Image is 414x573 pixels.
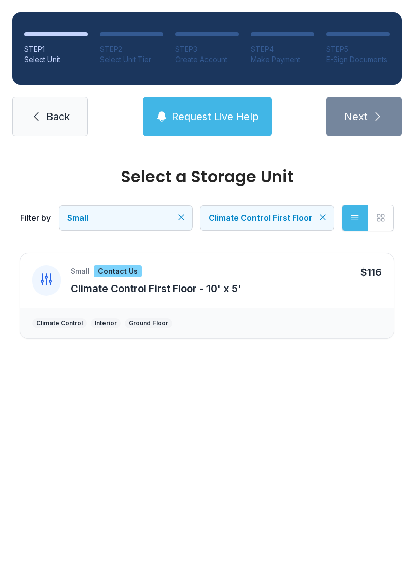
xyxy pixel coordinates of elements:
[175,54,239,65] div: Create Account
[200,206,334,230] button: Climate Control First Floor
[344,109,368,124] span: Next
[24,54,88,65] div: Select Unit
[24,44,88,54] div: STEP 1
[20,168,394,185] div: Select a Storage Unit
[59,206,192,230] button: Small
[71,282,241,295] span: Climate Control First Floor - 10' x 5'
[94,265,142,277] div: Contact Us
[251,44,315,54] div: STEP 4
[71,281,241,296] button: Climate Control First Floor - 10' x 5'
[20,212,51,224] div: Filter by
[71,266,90,276] div: Small
[251,54,315,65] div: Make Payment
[67,213,88,223] span: Small
[172,109,259,124] span: Request Live Help
[129,319,168,327] div: Ground Floor
[100,54,164,65] div: Select Unit Tier
[95,319,117,327] div: Interior
[326,44,390,54] div: STEP 5
[318,212,328,222] button: Clear filters
[176,212,186,222] button: Clear filters
[100,44,164,54] div: STEP 2
[360,265,382,279] div: $116
[46,109,70,124] span: Back
[209,213,313,223] span: Climate Control First Floor
[326,54,390,65] div: E-Sign Documents
[175,44,239,54] div: STEP 3
[36,319,83,327] div: Climate Control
